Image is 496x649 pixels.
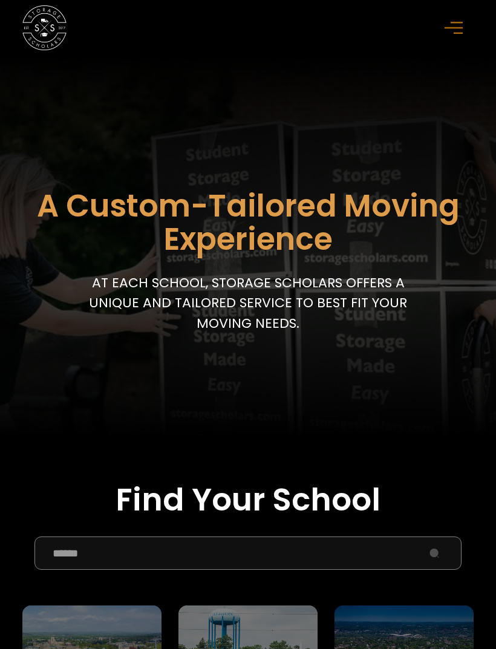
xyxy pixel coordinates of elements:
[22,189,474,256] h1: A Custom-Tailored Moving Experience
[22,481,474,519] h2: Find Your School
[438,10,474,46] div: menu
[76,273,419,333] p: At each school, storage scholars offers a unique and tailored service to best fit your Moving needs.
[22,5,67,50] a: home
[22,5,67,50] img: Storage Scholars main logo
